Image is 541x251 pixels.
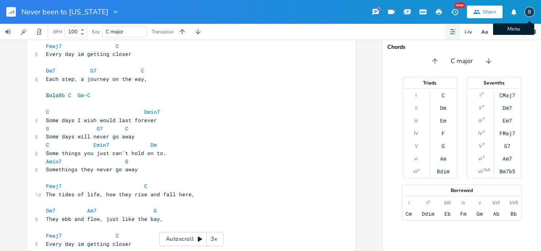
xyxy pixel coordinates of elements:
[46,182,62,190] span: Fmaj7
[46,42,62,50] span: Fmaj7
[483,129,485,135] sup: 7
[87,207,97,214] span: Am7
[154,207,157,214] span: G
[46,108,49,115] span: C
[447,5,463,19] button: New
[93,141,109,148] span: Emin7
[152,29,173,34] div: Transpose
[53,30,62,34] div: BPM
[46,75,147,82] span: Each step, a journey on the way,
[144,108,160,115] span: Dmin7
[414,130,418,136] div: IV
[78,92,84,99] span: Gm
[483,8,496,15] div: Share
[478,130,482,136] div: IV
[511,211,517,217] div: Bb
[478,199,481,206] div: v
[437,168,450,174] div: Bdim
[440,155,446,162] div: Am
[493,199,500,206] div: bVI
[403,80,457,85] div: Triads
[402,188,521,193] div: Borrowed
[524,7,535,17] div: boywells
[478,155,482,162] div: vi
[499,168,515,174] div: Bm7b5
[46,141,49,148] span: C
[444,199,451,206] div: bIII
[510,199,518,206] div: bVII
[415,92,417,98] div: I
[478,168,483,174] div: vii
[125,158,128,165] span: G
[141,67,144,74] span: C
[460,211,467,217] div: Fm
[92,29,100,34] div: Key
[46,215,163,222] span: They ebb and flow, just like the bay,
[455,2,465,8] div: New
[46,117,157,124] span: Some days I wish would last forever
[46,232,62,239] span: Fmaj7
[524,3,535,21] button: BMenu
[482,142,485,148] sup: 7
[406,211,412,217] div: Cm
[97,125,103,132] span: G7
[116,42,119,50] span: C
[159,232,223,246] div: Autoscroll
[46,149,166,157] span: Some things you just can’t hold on to.
[125,125,128,132] span: C
[480,92,481,98] div: I
[46,158,62,165] span: Amin7
[479,105,482,111] div: ii
[499,92,515,98] div: CMaj7
[21,8,109,15] span: Never been to [US_STATE]
[46,191,195,198] span: The tides of life, how they rise and fall here,
[503,105,512,111] div: Dm7
[482,103,484,110] sup: 7
[387,44,536,50] div: Chords
[426,199,430,206] div: ii°
[87,92,90,99] span: C
[442,130,445,136] div: F
[46,133,135,140] span: Some days will never go away
[415,143,418,149] div: V
[408,199,410,206] div: i
[440,105,446,111] div: Dm
[467,6,503,18] button: Share
[46,166,138,173] span: Somethings they never go away
[482,116,485,123] sup: 7
[478,117,482,124] div: iii
[503,117,512,124] div: Em7
[483,167,490,173] sup: 7b5
[476,211,483,217] div: Gm
[150,141,157,148] span: Dm
[440,117,446,124] div: Em
[46,67,55,74] span: Dm7
[482,154,485,161] sup: 7
[503,155,512,162] div: Am7
[493,211,499,217] div: Ab
[451,57,473,66] span: C major
[46,207,55,214] span: Dm7
[504,143,511,149] div: G7
[90,67,97,74] span: G7
[444,211,451,217] div: Eb
[481,91,484,97] sup: 7
[467,80,521,85] div: Sevenths
[462,199,465,206] div: iv
[442,143,445,149] div: G
[46,125,49,132] span: G
[106,28,124,35] span: C major
[414,117,418,124] div: iii
[46,92,93,99] span: Solo -
[442,92,445,98] div: C
[46,240,131,247] span: Every day im getting closer
[414,155,418,162] div: vi
[415,105,417,111] div: ii
[116,232,119,239] span: C
[59,92,65,99] span: Bb
[68,92,71,99] span: C
[479,143,482,149] div: V
[207,232,221,246] div: 3x
[422,211,434,217] div: Ddim
[413,168,419,174] div: vii°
